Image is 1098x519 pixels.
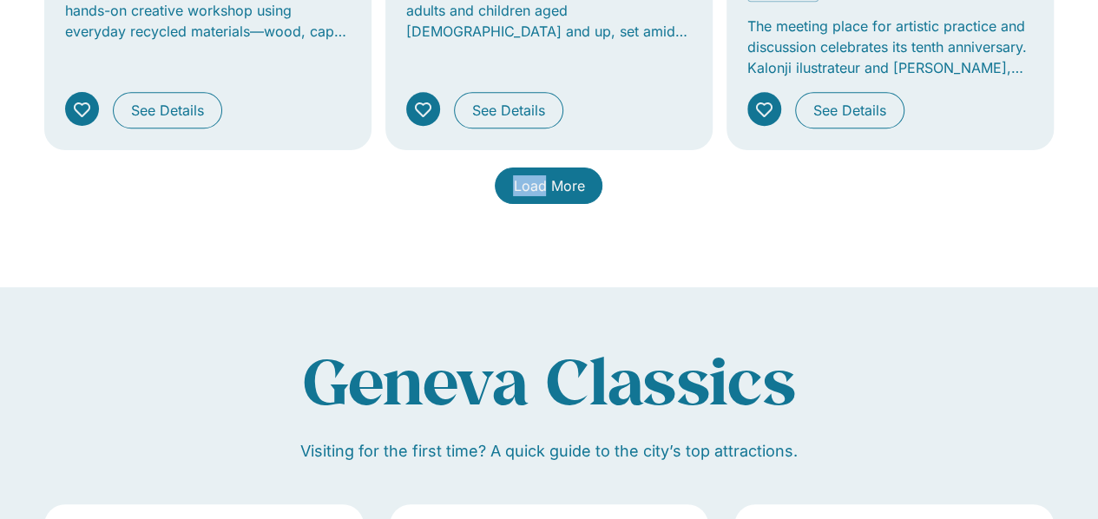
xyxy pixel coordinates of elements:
p: The meeting place for artistic practice and discussion celebrates its tenth anniversary. Kalonji ... [747,16,1033,78]
a: See Details [795,92,904,128]
span: See Details [813,100,886,121]
span: See Details [131,100,204,121]
span: Load More [513,175,584,196]
p: Geneva Classics [195,343,903,417]
a: See Details [454,92,563,128]
p: Visiting for the first time? A quick guide to the city’s top attractions. [44,439,1055,463]
span: See Details [472,100,545,121]
a: See Details [113,92,222,128]
a: Load More [495,168,602,204]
